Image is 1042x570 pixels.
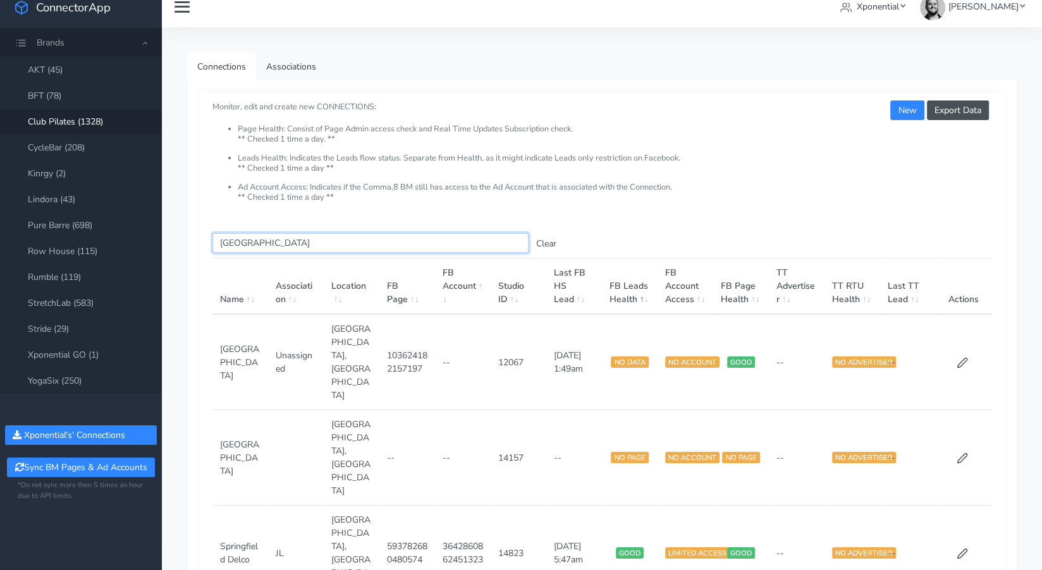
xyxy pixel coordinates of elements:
td: -- [880,410,936,506]
td: 14157 [491,410,546,506]
span: LIMITED ACCESS [665,547,730,559]
td: Unassigned [268,314,324,410]
th: Studio ID [491,258,546,315]
span: NO DATA [611,356,648,368]
span: NO ACCOUNT [665,356,720,368]
th: FB Leads Health [602,258,658,315]
th: Location [324,258,379,315]
td: -- [379,410,435,506]
button: Clear [529,234,564,253]
button: Xponential's' Connections [5,425,157,445]
span: [PERSON_NAME] [948,1,1018,13]
td: [GEOGRAPHIC_DATA] [212,410,268,506]
li: Page Health: Consist of Page Admin access check and Real Time Updates Subscription check. ** Chec... [238,124,991,154]
td: [GEOGRAPHIC_DATA],[GEOGRAPHIC_DATA] [324,410,379,506]
td: 12067 [491,314,546,410]
th: Last FB HS Lead [546,258,602,315]
button: Sync BM Pages & Ad Accounts [7,458,154,477]
td: -- [769,410,824,506]
td: -- [546,410,602,506]
span: NO ADVERTISER [832,356,896,368]
th: Last TT Lead [880,258,936,315]
button: Export Data [927,100,989,120]
td: -- [769,314,824,410]
th: Actions [936,258,991,315]
span: GOOD [727,547,755,559]
span: NO ADVERTISER [832,547,896,559]
th: TT Advertiser [769,258,824,315]
a: Connections [187,52,256,81]
button: New [890,100,924,120]
td: -- [880,314,936,410]
td: -- [435,314,491,410]
th: FB Page [379,258,435,315]
a: Associations [256,52,326,81]
li: Leads Health: Indicates the Leads flow status. Separate from Health, as it might indicate Leads o... [238,154,991,183]
th: FB Account [435,258,491,315]
span: Xponential [857,1,899,13]
small: Monitor, edit and create new CONNECTIONS: [212,91,991,202]
span: GOOD [727,356,755,368]
th: FB Account Access [658,258,713,315]
span: GOOD [616,547,644,559]
td: 103624182157197 [379,314,435,410]
small: *Do not sync more then 5 times an hour due to API limits. [18,480,144,502]
input: enter text you want to search [212,233,529,253]
span: NO ADVERTISER [832,452,896,463]
td: [DATE] 1:49am [546,314,602,410]
td: -- [435,410,491,506]
span: NO ACCOUNT [665,452,720,463]
span: NO PAGE [722,452,759,463]
th: Association [268,258,324,315]
th: FB Page Health [713,258,769,315]
td: [GEOGRAPHIC_DATA],[GEOGRAPHIC_DATA] [324,314,379,410]
li: Ad Account Access: Indicates if the Comma,8 BM still has access to the Ad Account that is associa... [238,183,991,202]
th: TT RTU Health [824,258,880,315]
th: Name [212,258,268,315]
span: Brands [37,37,64,49]
td: [GEOGRAPHIC_DATA] [212,314,268,410]
span: NO PAGE [611,452,648,463]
